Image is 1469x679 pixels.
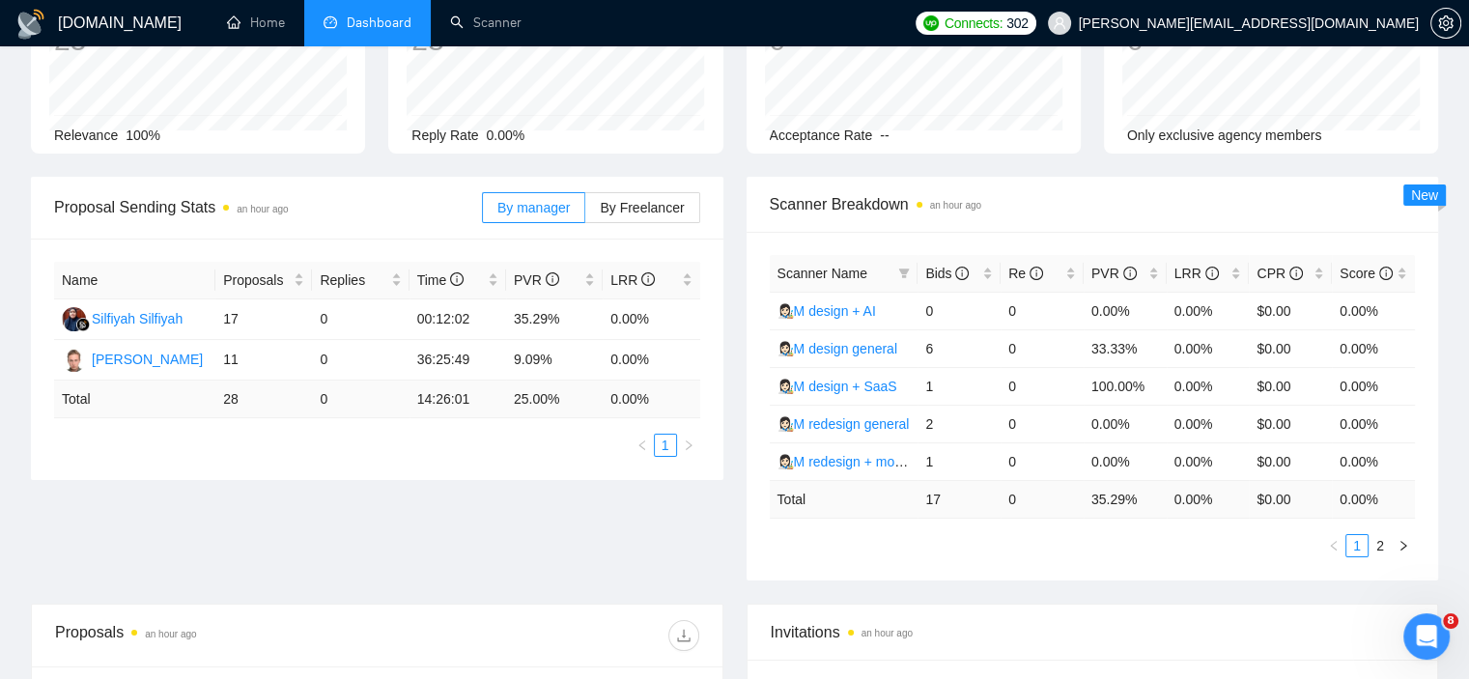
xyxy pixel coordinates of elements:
td: 2 [918,405,1001,442]
td: 0.00% [1167,329,1250,367]
td: 17 [918,480,1001,518]
a: 👩🏻‍🎨M redesign general [777,416,910,432]
span: Time [417,272,464,288]
span: New [1411,187,1438,203]
time: an hour ago [930,200,981,211]
span: By Freelancer [600,200,684,215]
div: [PERSON_NAME] [92,349,203,370]
td: $0.00 [1249,329,1332,367]
td: 0 [312,299,409,340]
span: PVR [1091,266,1137,281]
th: Name [54,262,215,299]
a: 👩🏻‍🎨M design + SaaS [777,379,897,394]
span: Score [1340,266,1392,281]
td: 0.00% [603,340,699,381]
td: Total [54,381,215,418]
td: 0 [1001,329,1084,367]
td: 36:25:49 [410,340,506,381]
th: Proposals [215,262,312,299]
span: info-circle [1030,267,1043,280]
button: download [668,620,699,651]
span: PVR [514,272,559,288]
span: Relevance [54,127,118,143]
td: 25.00 % [506,381,603,418]
td: 0.00% [1084,442,1167,480]
td: 0.00 % [603,381,699,418]
td: 0.00% [1084,405,1167,442]
td: 0.00% [1332,367,1415,405]
span: left [636,439,648,451]
span: info-circle [1205,267,1219,280]
td: 0.00% [1167,292,1250,329]
td: $0.00 [1249,442,1332,480]
td: 0.00 % [1167,480,1250,518]
td: 0.00% [1332,292,1415,329]
li: Previous Page [631,434,654,457]
span: info-circle [641,272,655,286]
td: 0.00% [603,299,699,340]
a: setting [1430,15,1461,31]
td: 0 [1001,367,1084,405]
li: Next Page [1392,534,1415,557]
span: 302 [1006,13,1028,34]
td: $0.00 [1249,405,1332,442]
button: right [677,434,700,457]
span: filter [894,259,914,288]
a: 👩🏻‍🎨M redesign + mobile app/software/platforam [777,454,1058,469]
span: setting [1431,15,1460,31]
li: Next Page [677,434,700,457]
img: upwork-logo.png [923,15,939,31]
td: 0 [918,292,1001,329]
span: right [683,439,694,451]
span: Replies [320,269,386,291]
a: 👩🏻‍🎨M design + AI [777,303,876,319]
td: 0 [1001,480,1084,518]
td: 0 [1001,405,1084,442]
td: 35.29 % [1084,480,1167,518]
td: Total [770,480,918,518]
td: 28 [215,381,312,418]
span: info-circle [546,272,559,286]
span: info-circle [1289,267,1303,280]
a: 2 [1370,535,1391,556]
span: info-circle [450,272,464,286]
span: Bids [925,266,969,281]
span: LRR [1174,266,1219,281]
td: 1 [918,442,1001,480]
button: left [631,434,654,457]
td: $ 0.00 [1249,480,1332,518]
span: By manager [497,200,570,215]
td: 0.00% [1332,329,1415,367]
img: gigradar-bm.png [76,318,90,331]
span: info-circle [1379,267,1393,280]
span: LRR [610,272,655,288]
span: filter [898,268,910,279]
span: Scanner Name [777,266,867,281]
td: 0.00% [1167,405,1250,442]
td: 0.00% [1167,442,1250,480]
span: Dashboard [347,14,411,31]
span: 100% [126,127,160,143]
td: 14:26:01 [410,381,506,418]
td: 6 [918,329,1001,367]
span: 0.00% [487,127,525,143]
time: an hour ago [237,204,288,214]
td: 0.00 % [1332,480,1415,518]
span: Connects: [945,13,1003,34]
td: $0.00 [1249,367,1332,405]
span: Scanner Breakdown [770,192,1416,216]
span: Re [1008,266,1043,281]
span: info-circle [955,267,969,280]
a: 👩🏻‍🎨M design general [777,341,897,356]
div: Proposals [55,620,377,651]
time: an hour ago [145,629,196,639]
span: Proposal Sending Stats [54,195,482,219]
span: user [1053,16,1066,30]
td: 0 [312,381,409,418]
a: YO[PERSON_NAME] [62,351,203,366]
li: 1 [1345,534,1369,557]
td: 00:12:02 [410,299,506,340]
td: $0.00 [1249,292,1332,329]
a: SSSilfiyah Silfiyah [62,310,183,325]
button: setting [1430,8,1461,39]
